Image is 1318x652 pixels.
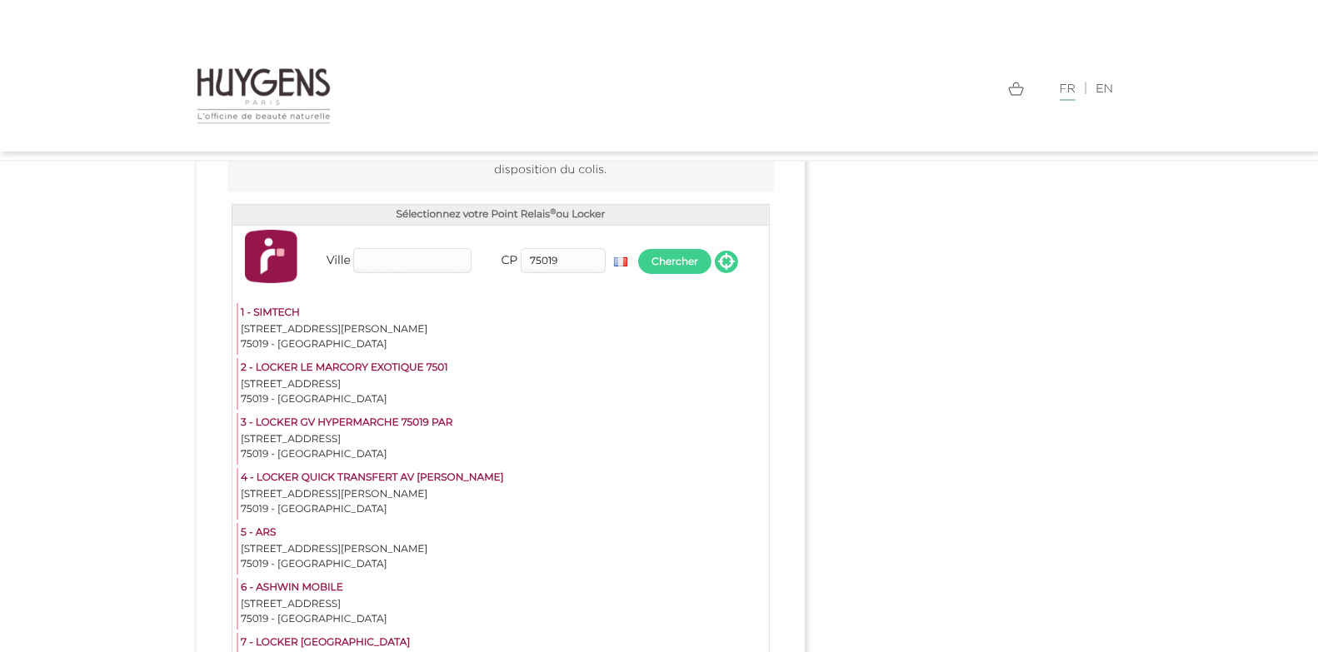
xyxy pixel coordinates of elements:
[241,447,766,462] div: 75019 - [GEOGRAPHIC_DATA]
[241,635,766,652] div: 7 - LOCKER [GEOGRAPHIC_DATA]
[241,361,766,377] div: 2 - LOCKER LE MARCORY EXOTIQUE 7501
[241,557,766,572] div: 75019 - [GEOGRAPHIC_DATA]
[197,67,331,125] img: Huygens logo
[480,251,517,269] label: CP
[550,207,556,217] sup: ®
[614,257,627,266] img: FR
[241,416,766,432] div: 3 - LOCKER GV HYPERMARCHE 75019 PAR
[241,432,766,447] div: [STREET_ADDRESS]
[241,306,766,322] div: 1 - SIMTECH
[241,377,766,392] div: [STREET_ADDRESS]
[241,392,766,407] div: 75019 - [GEOGRAPHIC_DATA]
[241,487,766,502] div: [STREET_ADDRESS][PERSON_NAME]
[313,251,351,269] label: Ville
[232,205,769,226] div: Sélectionnez votre Point Relais ou Locker
[241,597,766,612] div: [STREET_ADDRESS]
[241,612,766,627] div: 75019 - [GEOGRAPHIC_DATA]
[241,542,766,557] div: [STREET_ADDRESS][PERSON_NAME]
[671,79,1121,99] div: |
[241,502,766,517] div: 75019 - [GEOGRAPHIC_DATA]
[241,322,766,337] div: [STREET_ADDRESS][PERSON_NAME]
[241,580,766,597] div: 6 - ASHWIN MOBILE
[241,525,766,542] div: 5 - ARS
[241,470,766,487] div: 4 - LOCKER QUICK TRANSFERT AV [PERSON_NAME]
[638,249,711,274] button: Chercher
[241,337,766,352] div: 75019 - [GEOGRAPHIC_DATA]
